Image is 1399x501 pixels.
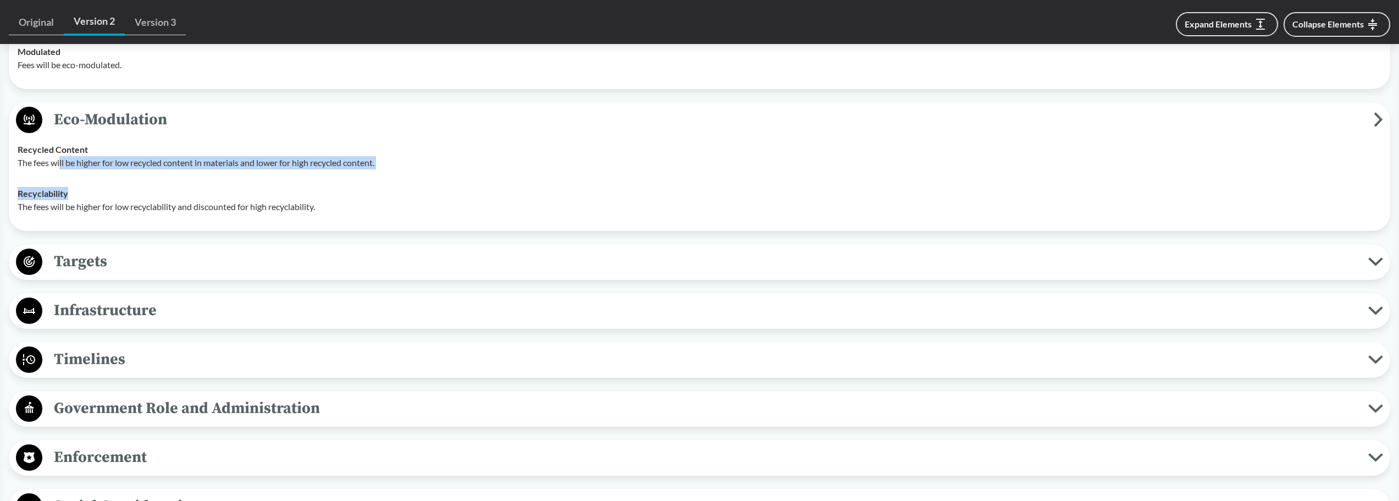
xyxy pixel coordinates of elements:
button: Infrastructure [13,297,1386,325]
p: Fees will be eco-modulated. [18,58,1381,71]
strong: Modulated [18,46,60,57]
span: Government Role and Administration [42,396,1368,421]
span: Enforcement [42,445,1368,470]
span: Eco-Modulation [42,107,1374,132]
button: Government Role and Administration [13,395,1386,423]
button: Eco-Modulation [13,106,1386,134]
span: Timelines [42,347,1368,372]
button: Timelines [13,346,1386,374]
a: Version 3 [125,10,186,35]
a: Version 2 [64,9,125,36]
button: Expand Elements [1176,12,1278,36]
span: Infrastructure [42,298,1368,323]
button: Collapse Elements [1284,12,1390,37]
span: Targets [42,249,1368,274]
strong: Recycled Content [18,144,88,155]
p: The fees will be higher for low recycled content in materials and lower for high recycled content. [18,156,1381,169]
a: Original [9,10,64,35]
button: Enforcement [13,444,1386,472]
button: Targets [13,248,1386,276]
strong: Recyclability [18,188,68,199]
p: The fees will be higher for low recyclability and discounted for high recyclability. [18,200,1381,213]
